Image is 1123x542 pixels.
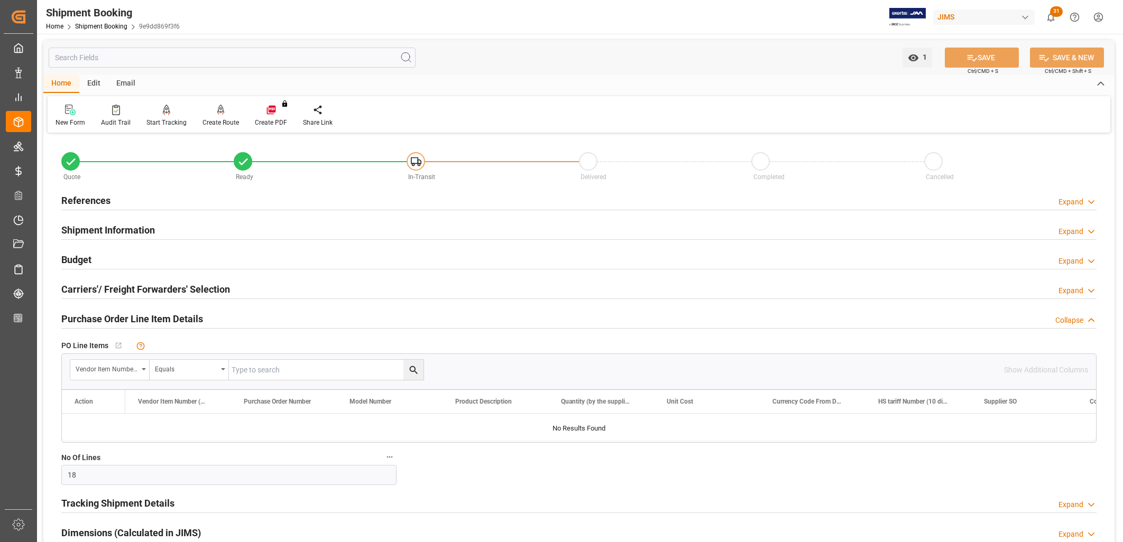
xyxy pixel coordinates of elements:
[146,118,187,127] div: Start Tracking
[889,8,926,26] img: Exertis%20JAM%20-%20Email%20Logo.jpg_1722504956.jpg
[79,75,108,93] div: Edit
[303,118,333,127] div: Share Link
[61,223,155,237] h2: Shipment Information
[61,452,100,463] span: No Of Lines
[1050,6,1063,17] span: 31
[403,360,424,380] button: search button
[1055,315,1083,326] div: Collapse
[61,312,203,326] h2: Purchase Order Line Item Details
[150,360,229,380] button: open menu
[61,193,111,208] h2: References
[1058,226,1083,237] div: Expand
[1058,529,1083,540] div: Expand
[61,253,91,267] h2: Budget
[1039,5,1063,29] button: show 31 new notifications
[926,173,954,181] span: Cancelled
[43,75,79,93] div: Home
[772,398,843,405] span: Currency Code From Detail
[753,173,785,181] span: Completed
[70,360,150,380] button: open menu
[61,526,201,540] h2: Dimensions (Calculated in JIMS)
[903,48,932,68] button: open menu
[229,360,424,380] input: Type to search
[138,398,209,405] span: Vendor Item Number (By The Supplier)
[155,362,217,374] div: Equals
[1030,48,1104,68] button: SAVE & NEW
[933,7,1039,27] button: JIMS
[561,398,632,405] span: Quantity (by the supplier)
[46,5,180,21] div: Shipment Booking
[984,398,1017,405] span: Supplier SO
[349,398,391,405] span: Model Number
[919,53,927,61] span: 1
[61,496,174,510] h2: Tracking Shipment Details
[455,398,512,405] span: Product Description
[1058,256,1083,267] div: Expand
[1058,499,1083,510] div: Expand
[76,362,138,374] div: Vendor Item Number (By The Supplier)
[1063,5,1087,29] button: Help Center
[236,173,253,181] span: Ready
[968,67,998,75] span: Ctrl/CMD + S
[1058,197,1083,208] div: Expand
[61,340,108,351] span: PO Line Items
[202,118,239,127] div: Create Route
[581,173,606,181] span: Delivered
[75,23,127,30] a: Shipment Booking
[49,48,416,68] input: Search Fields
[933,10,1035,25] div: JIMS
[1058,285,1083,296] div: Expand
[1045,67,1091,75] span: Ctrl/CMD + Shift + S
[46,23,63,30] a: Home
[56,118,85,127] div: New Form
[108,75,143,93] div: Email
[244,398,311,405] span: Purchase Order Number
[383,450,397,464] button: No Of Lines
[101,118,131,127] div: Audit Trail
[945,48,1019,68] button: SAVE
[61,282,230,296] h2: Carriers'/ Freight Forwarders' Selection
[878,398,949,405] span: HS tariff Number (10 digit classification code)
[75,398,93,405] div: Action
[63,173,80,181] span: Quote
[667,398,693,405] span: Unit Cost
[408,173,435,181] span: In-Transit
